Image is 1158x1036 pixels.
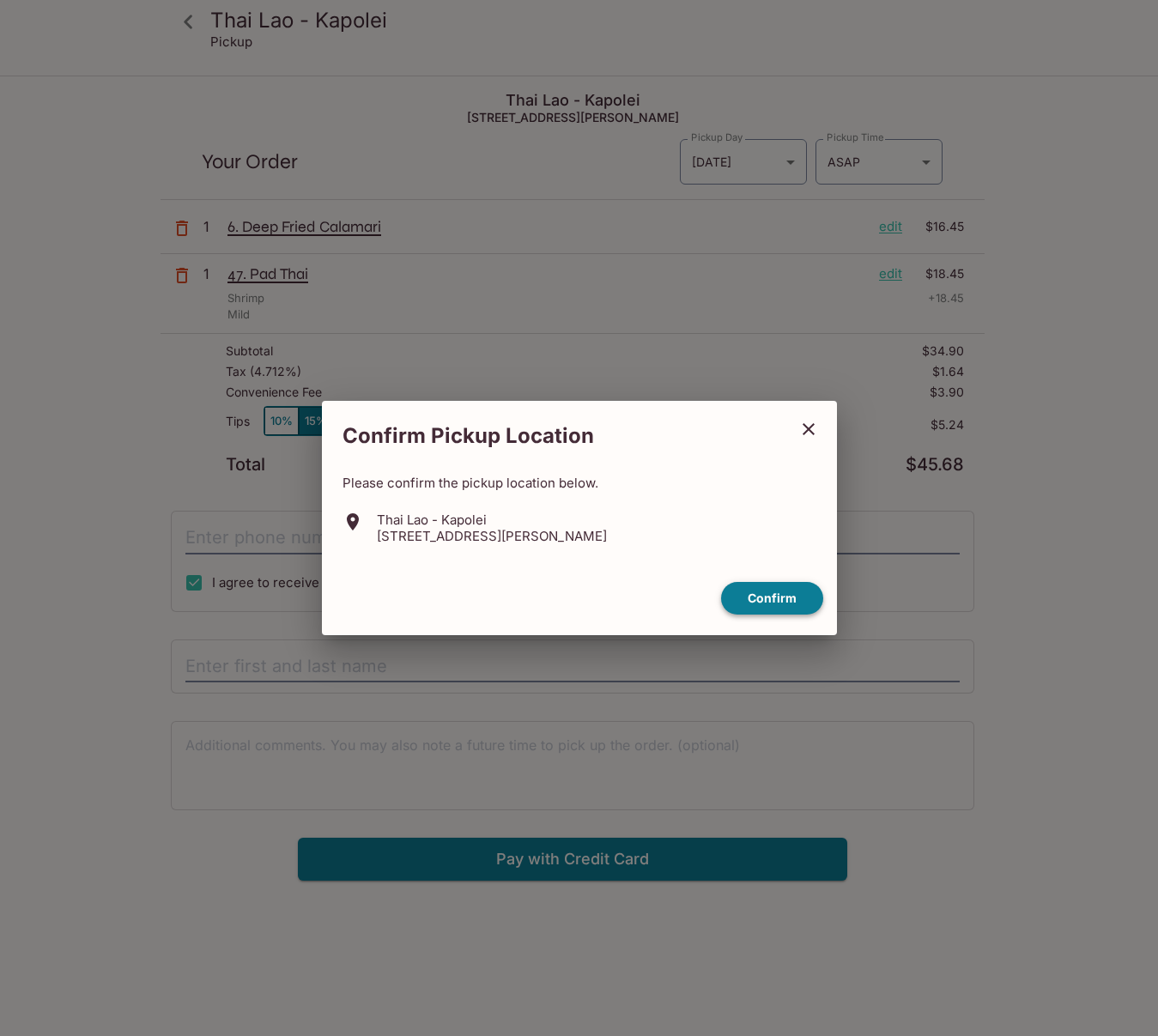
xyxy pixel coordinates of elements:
p: [STREET_ADDRESS][PERSON_NAME] [377,528,607,544]
button: confirm [721,582,823,615]
button: close [787,408,830,451]
p: Thai Lao - Kapolei [377,512,607,528]
p: Please confirm the pickup location below. [343,475,816,491]
h2: Confirm Pickup Location [322,415,787,457]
